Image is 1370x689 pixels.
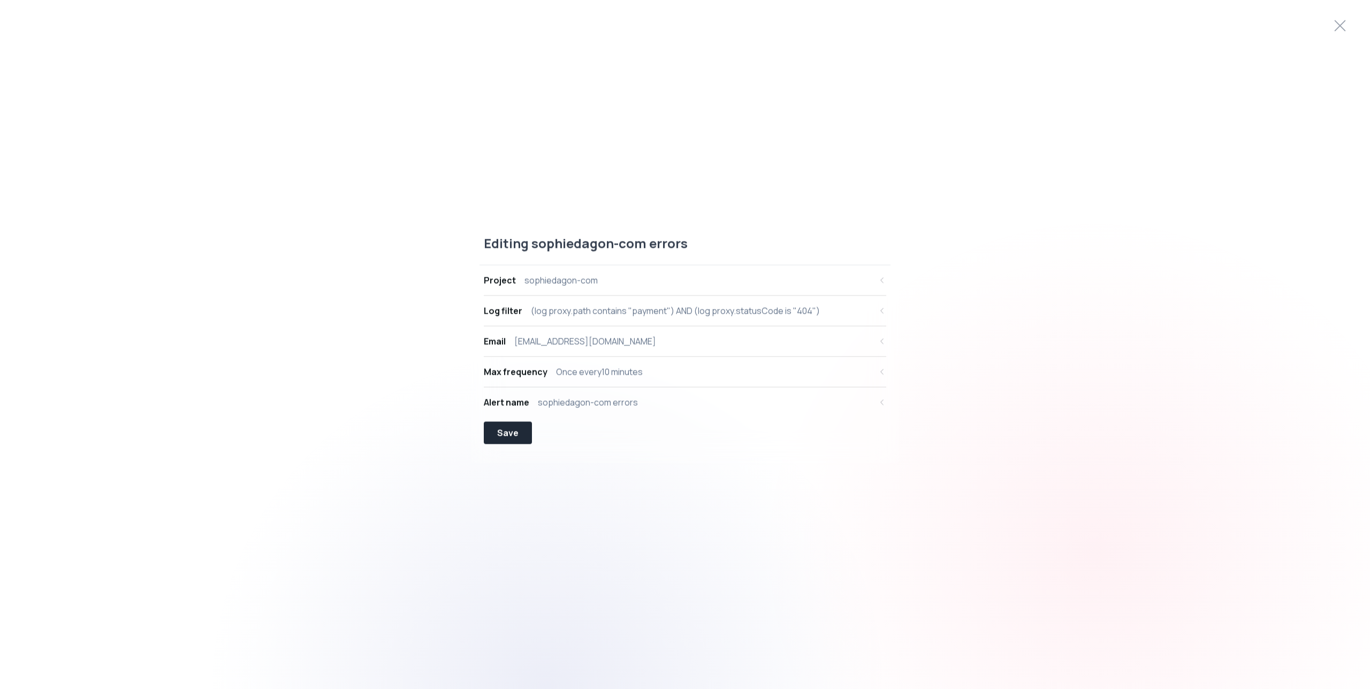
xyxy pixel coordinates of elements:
button: Save [484,421,532,444]
div: Email [484,335,506,347]
div: Once every 10 minutes [556,365,643,378]
button: Projectsophiedagon-com [484,265,886,295]
div: Editing sophiedagon-com errors [479,234,890,265]
div: [EMAIL_ADDRESS][DOMAIN_NAME] [514,335,656,347]
button: Max frequencyOnce every10 minutes [484,357,886,387]
div: (log proxy.path contains "payment") AND (log proxy.statusCode is "404") [531,304,820,317]
div: Save [497,426,519,439]
div: sophiedagon-com errors [538,396,638,408]
div: sophiedagon-com [524,274,598,286]
div: Max frequency [484,365,547,378]
div: Log filter [484,304,522,317]
button: Alert namesophiedagon-com errors [484,387,886,417]
div: Alert name [484,396,529,408]
button: Email[EMAIL_ADDRESS][DOMAIN_NAME] [484,326,886,356]
div: Project [484,274,516,286]
button: Log filter(log proxy.path contains "payment") AND (log proxy.statusCode is "404") [484,296,886,325]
